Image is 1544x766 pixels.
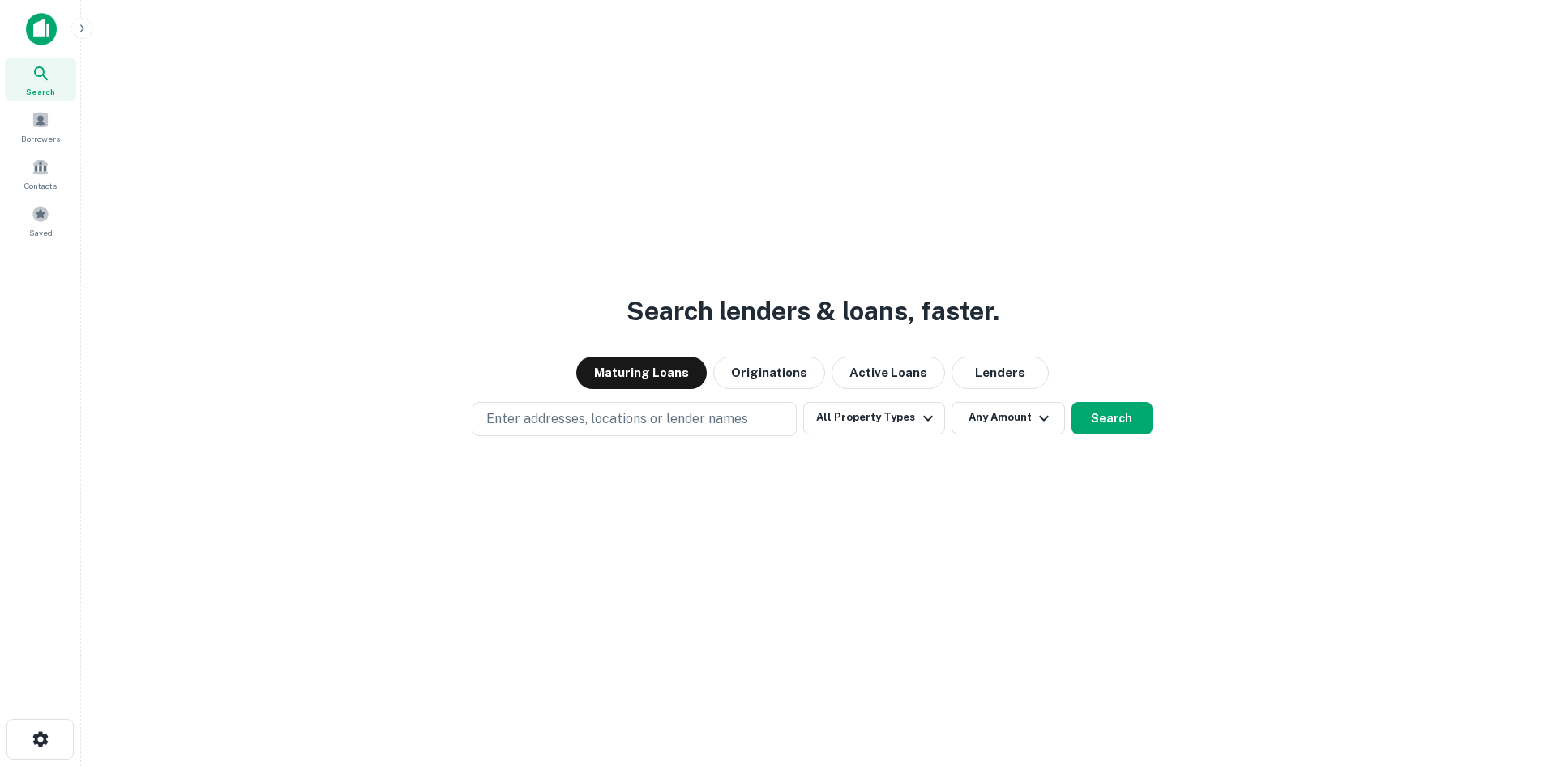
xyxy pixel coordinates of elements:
a: Saved [5,199,76,242]
span: Search [26,85,55,98]
p: Enter addresses, locations or lender names [486,409,748,429]
span: Contacts [24,179,57,192]
button: All Property Types [803,402,944,434]
a: Borrowers [5,105,76,148]
span: Saved [29,226,53,239]
span: Borrowers [21,132,60,145]
h3: Search lenders & loans, faster. [627,292,999,331]
button: Maturing Loans [576,357,707,389]
button: Lenders [952,357,1049,389]
button: Enter addresses, locations or lender names [473,402,797,436]
img: capitalize-icon.png [26,13,57,45]
button: Any Amount [952,402,1065,434]
iframe: Chat Widget [1463,636,1544,714]
button: Originations [713,357,825,389]
a: Search [5,58,76,101]
button: Active Loans [832,357,945,389]
a: Contacts [5,152,76,195]
button: Search [1071,402,1153,434]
